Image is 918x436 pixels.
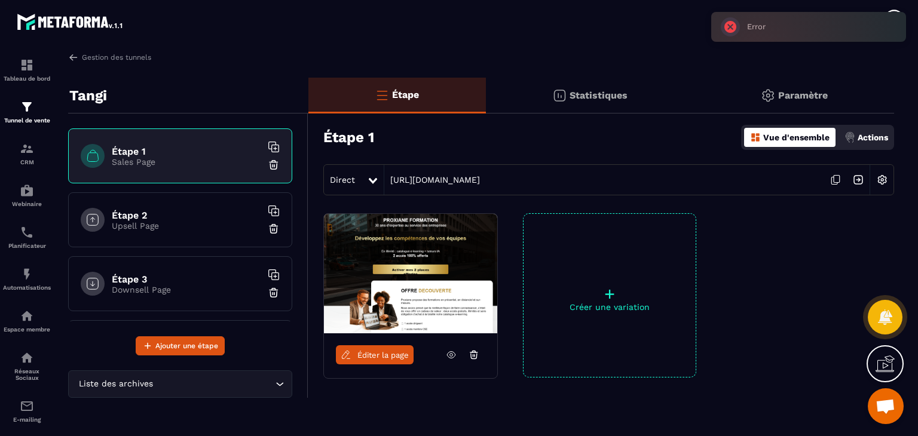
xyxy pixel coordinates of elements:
img: formation [20,58,34,72]
a: emailemailE-mailing [3,390,51,432]
p: E-mailing [3,416,51,423]
img: stats.20deebd0.svg [552,88,567,103]
p: Tangi [69,84,107,108]
img: image [324,214,497,333]
img: formation [20,100,34,114]
img: social-network [20,351,34,365]
img: automations [20,267,34,281]
h6: Étape 1 [112,146,261,157]
p: Downsell Page [112,285,261,294]
p: CRM [3,159,51,165]
a: formationformationCRM [3,133,51,174]
a: automationsautomationsWebinaire [3,174,51,216]
img: setting-gr.5f69749f.svg [761,88,775,103]
p: Upsell Page [112,221,261,231]
h6: Étape 2 [112,210,261,221]
a: social-networksocial-networkRéseaux Sociaux [3,342,51,390]
a: automationsautomationsAutomatisations [3,258,51,300]
img: arrow [68,52,79,63]
p: Tableau de bord [3,75,51,82]
a: automationsautomationsEspace membre [3,300,51,342]
p: Planificateur [3,242,51,249]
img: automations [20,309,34,323]
img: email [20,399,34,413]
button: Ajouter une étape [136,336,225,355]
span: Direct [330,175,355,185]
span: Éditer la page [357,351,409,360]
img: arrow-next.bcc2205e.svg [847,168,870,191]
p: Webinaire [3,201,51,207]
span: Liste des archives [76,377,155,391]
p: Sales Page [112,157,261,167]
img: trash [268,159,280,171]
h6: Étape 3 [112,274,261,285]
img: formation [20,142,34,156]
img: trash [268,287,280,299]
p: Étape [392,89,419,100]
a: [URL][DOMAIN_NAME] [384,175,480,185]
p: Automatisations [3,284,51,291]
img: automations [20,183,34,198]
a: Éditer la page [336,345,414,364]
p: Vue d'ensemble [763,133,830,142]
p: Paramètre [778,90,828,101]
img: dashboard-orange.40269519.svg [750,132,761,143]
p: + [524,285,696,302]
p: Actions [858,133,888,142]
a: formationformationTableau de bord [3,49,51,91]
a: Gestion des tunnels [68,52,151,63]
img: trash [268,223,280,235]
span: Ajouter une étape [155,340,218,352]
p: Réseaux Sociaux [3,368,51,381]
p: Tunnel de vente [3,117,51,124]
div: Search for option [68,370,292,398]
h3: Étape 1 [323,129,374,146]
a: schedulerschedulerPlanificateur [3,216,51,258]
input: Search for option [155,377,273,391]
p: Statistiques [570,90,628,101]
p: Espace membre [3,326,51,333]
p: Créer une variation [524,302,696,312]
img: scheduler [20,225,34,240]
img: logo [17,11,124,32]
img: bars-o.4a397970.svg [375,88,389,102]
img: setting-w.858f3a88.svg [871,168,893,191]
a: formationformationTunnel de vente [3,91,51,133]
img: actions.d6e523a2.png [844,132,855,143]
a: Ouvrir le chat [868,388,904,424]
